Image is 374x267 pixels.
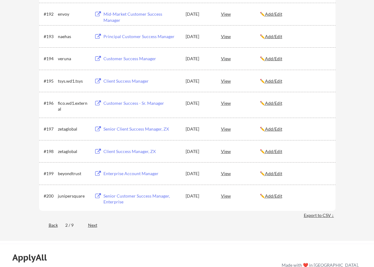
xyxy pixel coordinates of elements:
div: [DATE] [186,100,213,106]
div: ✏️ [260,78,330,84]
div: ApplyAll [12,252,54,263]
u: Add/Edit [265,34,282,39]
div: View [221,123,260,134]
div: zetaglobal [58,126,89,132]
div: 2 / 9 [65,222,81,228]
div: View [221,8,260,19]
div: [DATE] [186,11,213,17]
div: View [221,31,260,42]
div: #194 [44,56,56,62]
div: veruna [58,56,89,62]
div: ✏️ [260,148,330,155]
div: Senior Customer Success Manager, Enterprise [103,193,180,205]
u: Add/Edit [265,149,282,154]
div: #199 [44,171,56,177]
div: Senior Client Success Manager, ZX [103,126,180,132]
div: envoy [58,11,89,17]
div: [DATE] [186,33,213,40]
div: View [221,97,260,108]
div: [DATE] [186,126,213,132]
div: #192 [44,11,56,17]
div: zetaglobal [58,148,89,155]
div: #196 [44,100,56,106]
u: Add/Edit [265,193,282,198]
div: Back [39,222,58,228]
div: #200 [44,193,56,199]
div: Enterprise Account Manager [103,171,180,177]
div: ✏️ [260,193,330,199]
div: [DATE] [186,193,213,199]
div: #197 [44,126,56,132]
div: Customer Success Manager [103,56,180,62]
u: Add/Edit [265,126,282,132]
div: Principal Customer Success Manager [103,33,180,40]
div: beyondtrust [58,171,89,177]
div: tsys.wd1.tsys [58,78,89,84]
div: #198 [44,148,56,155]
div: View [221,168,260,179]
div: #193 [44,33,56,40]
u: Add/Edit [265,78,282,84]
u: Add/Edit [265,11,282,17]
div: Client Success Manager, ZX [103,148,180,155]
div: View [221,146,260,157]
div: [DATE] [186,78,213,84]
div: ✏️ [260,100,330,106]
div: Customer Success - Sr. Manager [103,100,180,106]
div: fico.wd1.external [58,100,89,112]
div: Next [88,222,104,228]
div: naehas [58,33,89,40]
div: ✏️ [260,56,330,62]
div: View [221,190,260,201]
div: ✏️ [260,11,330,17]
div: ✏️ [260,126,330,132]
div: Client Success Manager [103,78,180,84]
div: [DATE] [186,148,213,155]
div: View [221,53,260,64]
div: View [221,75,260,86]
u: Add/Edit [265,56,282,61]
div: Mid-Market Customer Success Manager [103,11,180,23]
u: Add/Edit [265,100,282,106]
u: Add/Edit [265,171,282,176]
div: ✏️ [260,171,330,177]
div: junipersquare [58,193,89,199]
div: [DATE] [186,56,213,62]
div: Export to CSV ↓ [304,212,336,218]
div: ✏️ [260,33,330,40]
div: #195 [44,78,56,84]
div: [DATE] [186,171,213,177]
